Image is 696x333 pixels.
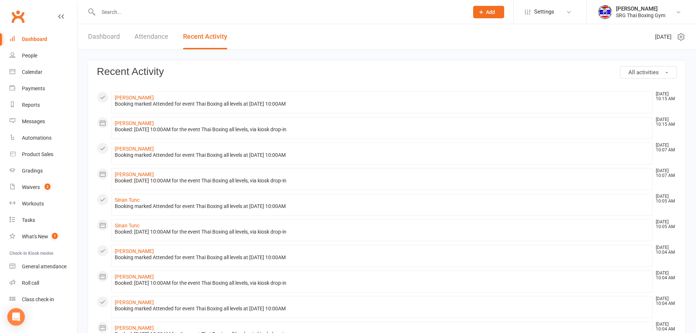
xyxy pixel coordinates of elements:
a: [PERSON_NAME] [115,248,154,254]
a: Workouts [9,196,77,212]
span: Settings [534,4,554,20]
a: [PERSON_NAME] [115,95,154,101]
time: [DATE] 10:07 AM [652,143,676,152]
span: All activities [628,69,659,76]
time: [DATE] 10:15 AM [652,117,676,127]
a: [PERSON_NAME] [115,299,154,305]
a: Sinan Tunc [115,197,140,203]
time: [DATE] 10:04 AM [652,245,676,255]
div: Calendar [22,69,42,75]
a: Recent Activity [183,24,227,49]
a: [PERSON_NAME] [115,274,154,280]
time: [DATE] 10:05 AM [652,220,676,229]
time: [DATE] 10:04 AM [652,322,676,332]
div: Open Intercom Messenger [7,308,25,326]
time: [DATE] 10:04 AM [652,296,676,306]
a: Automations [9,130,77,146]
button: All activities [620,66,677,79]
div: Booked: [DATE] 10:00AM for the event Thai Boxing all levels, via kiosk drop-in [115,280,649,286]
a: Class kiosk mode [9,291,77,308]
div: General attendance [22,264,66,269]
div: Waivers [22,184,40,190]
a: Gradings [9,163,77,179]
a: Dashboard [88,24,120,49]
div: People [22,53,37,58]
div: Booking marked Attended for event Thai Boxing all levels at [DATE] 10:00AM [115,203,649,209]
a: [PERSON_NAME] [115,146,154,152]
div: Booking marked Attended for event Thai Boxing all levels at [DATE] 10:00AM [115,101,649,107]
a: Payments [9,80,77,97]
div: What's New [22,234,48,239]
img: thumb_image1718682644.png [598,5,612,19]
a: Attendance [134,24,168,49]
a: People [9,48,77,64]
div: Class check-in [22,296,54,302]
a: [PERSON_NAME] [115,120,154,126]
time: [DATE] 10:05 AM [652,194,676,204]
div: Tasks [22,217,35,223]
time: [DATE] 10:04 AM [652,271,676,280]
span: 2 [45,183,50,190]
a: Roll call [9,275,77,291]
a: What's New1 [9,228,77,245]
div: Booked: [DATE] 10:00AM for the event Thai Boxing all levels, via kiosk drop-in [115,126,649,133]
button: Add [473,6,504,18]
span: Add [486,9,495,15]
span: [DATE] [655,33,672,41]
div: Product Sales [22,151,53,157]
div: Booking marked Attended for event Thai Boxing all levels at [DATE] 10:00AM [115,306,649,312]
a: Messages [9,113,77,130]
time: [DATE] 10:07 AM [652,169,676,178]
a: Tasks [9,212,77,228]
h3: Recent Activity [97,66,677,77]
time: [DATE] 10:15 AM [652,92,676,101]
a: Waivers 2 [9,179,77,196]
div: Booking marked Attended for event Thai Boxing all levels at [DATE] 10:00AM [115,254,649,261]
a: [PERSON_NAME] [115,325,154,331]
input: Search... [96,7,464,17]
div: Dashboard [22,36,47,42]
div: Workouts [22,201,44,207]
div: Booked: [DATE] 10:00AM for the event Thai Boxing all levels, via kiosk drop-in [115,229,649,235]
div: SRG Thai Boxing Gym [616,12,665,19]
div: Messages [22,118,45,124]
a: [PERSON_NAME] [115,171,154,177]
div: Automations [22,135,52,141]
div: [PERSON_NAME] [616,5,665,12]
a: Clubworx [9,7,27,26]
div: Reports [22,102,40,108]
div: Roll call [22,280,39,286]
div: Gradings [22,168,43,174]
span: 1 [52,233,58,239]
div: Payments [22,86,45,91]
div: Booking marked Attended for event Thai Boxing all levels at [DATE] 10:00AM [115,152,649,158]
a: General attendance kiosk mode [9,258,77,275]
a: Sinan Tunc [115,223,140,228]
a: Dashboard [9,31,77,48]
a: Product Sales [9,146,77,163]
div: Booked: [DATE] 10:00AM for the event Thai Boxing all levels, via kiosk drop-in [115,178,649,184]
a: Reports [9,97,77,113]
a: Calendar [9,64,77,80]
